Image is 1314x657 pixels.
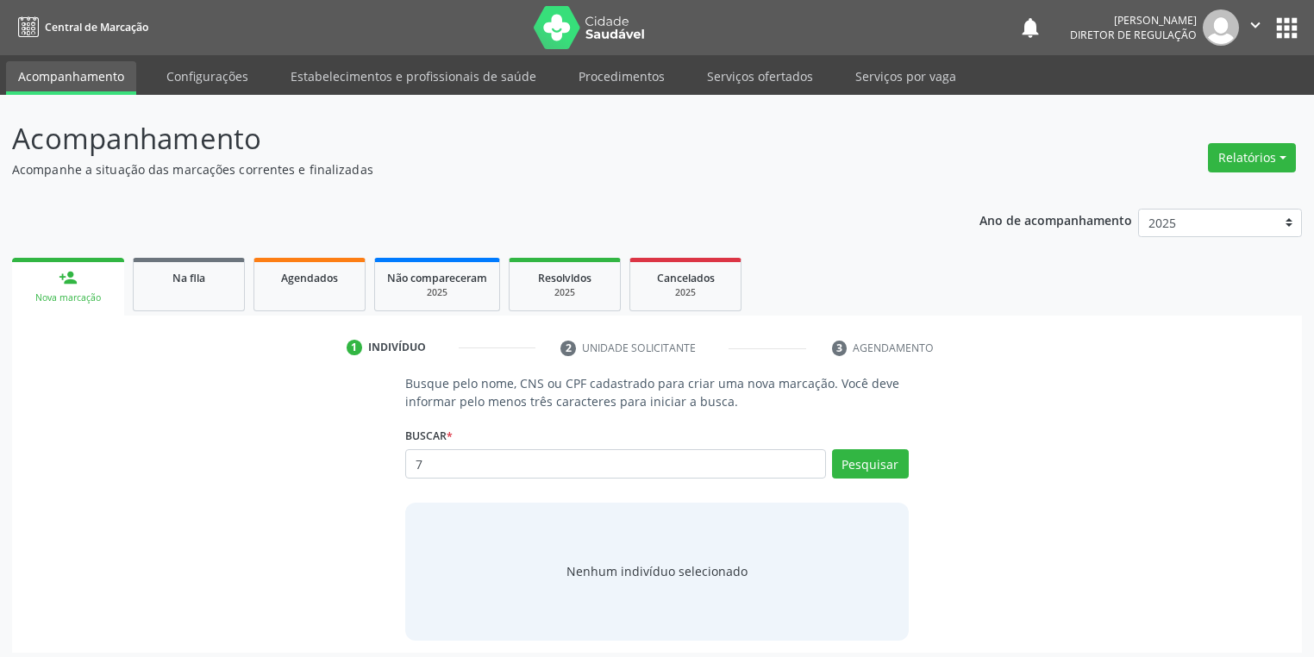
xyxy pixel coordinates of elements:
span: Na fila [172,271,205,285]
p: Acompanhamento [12,117,915,160]
a: Configurações [154,61,260,91]
a: Central de Marcação [12,13,148,41]
div: Indivíduo [368,340,426,355]
div: 2025 [522,286,608,299]
button: Pesquisar [832,449,909,479]
div: Nenhum indivíduo selecionado [566,562,748,580]
p: Busque pelo nome, CNS ou CPF cadastrado para criar uma nova marcação. Você deve informar pelo men... [405,374,909,410]
a: Estabelecimentos e profissionais de saúde [278,61,548,91]
span: Agendados [281,271,338,285]
p: Ano de acompanhamento [979,209,1132,230]
p: Acompanhe a situação das marcações correntes e finalizadas [12,160,915,178]
div: 2025 [387,286,487,299]
div: Nova marcação [24,291,112,304]
a: Procedimentos [566,61,677,91]
span: Não compareceram [387,271,487,285]
button: notifications [1018,16,1042,40]
a: Acompanhamento [6,61,136,95]
span: Cancelados [657,271,715,285]
span: Resolvidos [538,271,591,285]
img: img [1203,9,1239,46]
div: 2025 [642,286,729,299]
a: Serviços por vaga [843,61,968,91]
button: apps [1272,13,1302,43]
span: Central de Marcação [45,20,148,34]
div: person_add [59,268,78,287]
button:  [1239,9,1272,46]
span: Diretor de regulação [1070,28,1197,42]
div: [PERSON_NAME] [1070,13,1197,28]
i:  [1246,16,1265,34]
div: 1 [347,340,362,355]
label: Buscar [405,422,453,449]
a: Serviços ofertados [695,61,825,91]
input: Busque por nome, CNS ou CPF [405,449,826,479]
button: Relatórios [1208,143,1296,172]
